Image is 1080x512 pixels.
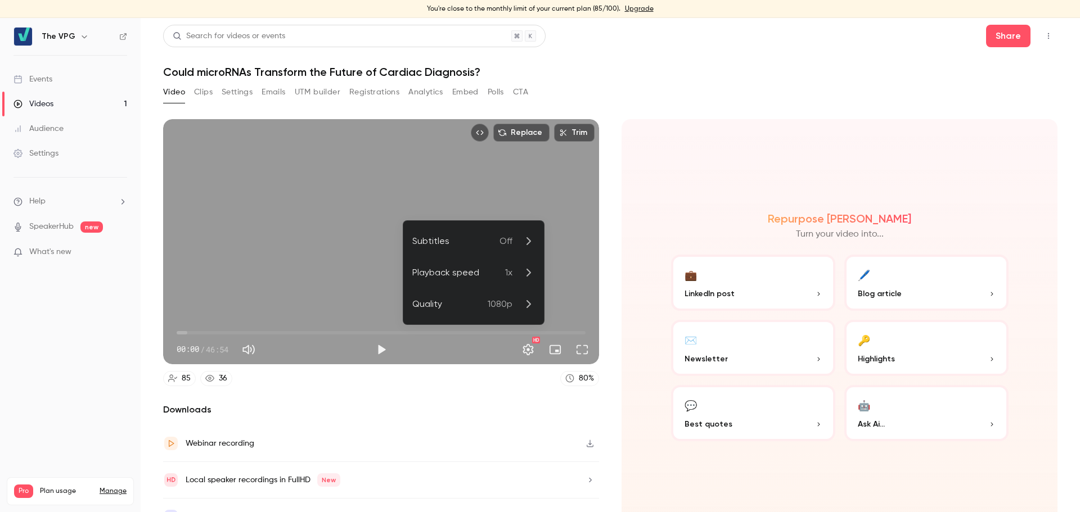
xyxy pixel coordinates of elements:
span: 1x [505,266,512,279]
div: Subtitles [412,234,499,248]
span: 1080p [488,297,512,311]
span: Off [499,234,512,248]
div: Playback speed [412,266,505,279]
div: Quality [412,297,488,311]
ul: Settings [403,221,544,324]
